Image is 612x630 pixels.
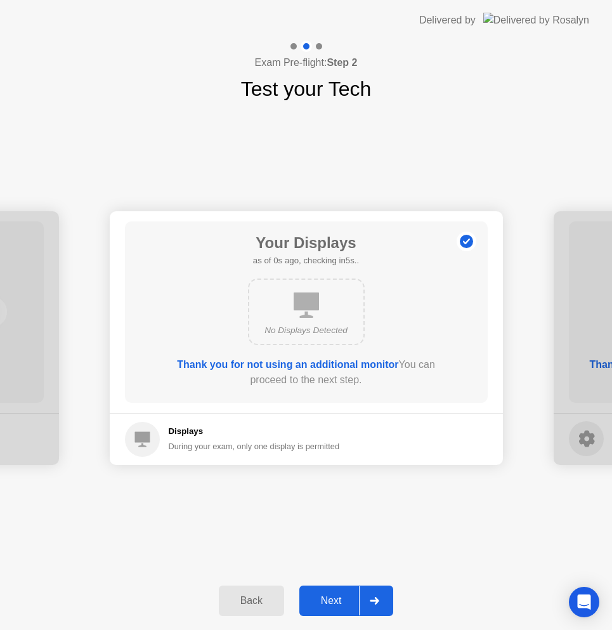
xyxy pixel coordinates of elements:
[253,254,359,267] h5: as of 0s ago, checking in5s..
[303,595,360,607] div: Next
[177,359,398,370] b: Thank you for not using an additional monitor
[161,357,452,388] div: You can proceed to the next step.
[259,324,353,337] div: No Displays Detected
[169,425,340,438] h5: Displays
[483,13,589,27] img: Delivered by Rosalyn
[223,595,280,607] div: Back
[299,586,394,616] button: Next
[241,74,372,104] h1: Test your Tech
[419,13,476,28] div: Delivered by
[169,440,340,452] div: During your exam, only one display is permitted
[219,586,284,616] button: Back
[253,232,359,254] h1: Your Displays
[327,57,357,68] b: Step 2
[569,587,599,617] div: Open Intercom Messenger
[255,55,358,70] h4: Exam Pre-flight:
